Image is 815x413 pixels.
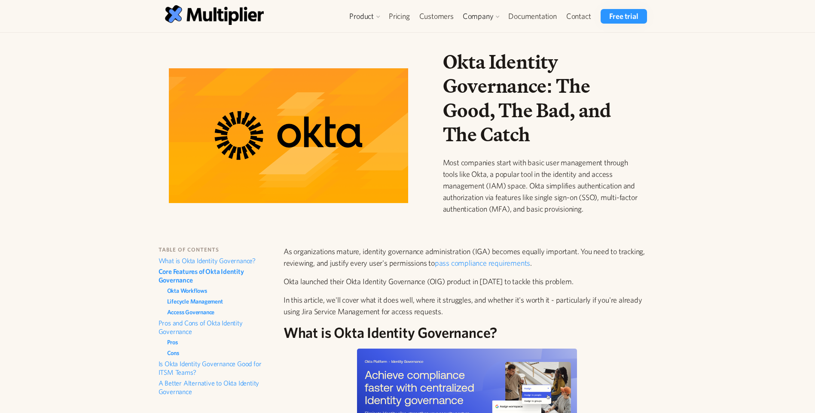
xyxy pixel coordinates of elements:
[384,9,415,24] a: Pricing
[167,338,275,349] a: Pros
[601,9,647,24] a: Free trial
[159,319,275,338] a: Pros and Cons of Okta Identity Governance
[159,267,275,286] a: Core Features of Okta Identity Governance
[284,324,650,342] h2: What is Okta Identity Governance?
[443,50,640,146] h1: Okta Identity Governance: The Good, The Bad, and The Catch
[562,9,596,24] a: Contact
[167,349,179,356] strong: Cons
[435,258,530,267] a: pass compliance requirements
[284,276,650,287] p: Okta launched their Okta Identity Governance (OIG) product in [DATE] to tackle this problem.
[167,286,275,297] a: Okta Workflows
[443,157,640,215] p: Most companies start with basic user management through tools like Okta, a popular tool in the id...
[167,287,207,294] strong: Okta Workflows
[167,308,275,319] a: Access Governance
[463,11,494,21] div: Company
[159,246,275,254] h6: table of contents
[159,267,244,284] strong: Core Features of Okta Identity Governance
[167,339,178,346] strong: Pros
[159,256,275,267] a: What is Okta Identity Governance?
[504,9,561,24] a: Documentation
[345,9,384,24] div: Product
[167,309,215,316] strong: Access Governance
[458,9,504,24] div: Company
[349,11,374,21] div: Product
[167,349,275,359] a: Cons
[284,294,650,317] p: In this article, we'll cover what it does well, where it struggles, and whether it's worth it - p...
[159,379,275,398] a: A Better Alternative to Okta Identity Governance
[415,9,458,24] a: Customers
[284,246,650,269] p: As organizations mature, identity governance administration (IGA) becomes equally important. You ...
[167,298,223,305] strong: Lifecycle Management
[167,297,275,308] a: Lifecycle Management
[169,68,408,203] img: Okta Identity Governance: The Good, The Bad, and The Catch
[159,359,275,379] a: Is Okta Identity Governance Good for ITSM Teams?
